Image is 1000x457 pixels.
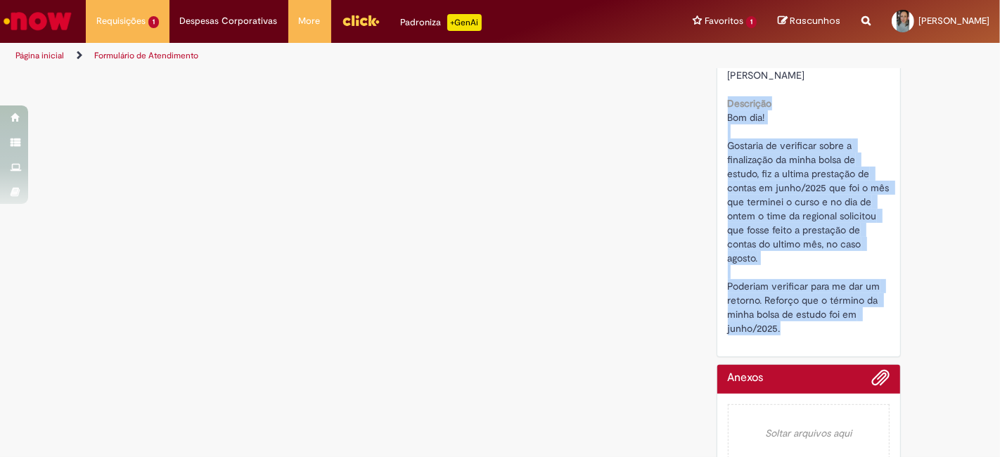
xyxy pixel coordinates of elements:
span: Dúvidas sobre Bolsa de [PERSON_NAME] [728,55,833,82]
a: Página inicial [15,50,64,61]
button: Adicionar anexos [871,368,890,394]
img: ServiceNow [1,7,74,35]
span: Requisições [96,14,146,28]
span: More [299,14,321,28]
b: Descrição [728,97,772,110]
a: Formulário de Atendimento [94,50,198,61]
h2: Anexos [728,372,764,385]
span: Bom dia! Gostaria de verificar sobre a finalização da minha bolsa de estudo, fiz a ultima prestaç... [728,111,892,335]
span: [PERSON_NAME] [918,15,989,27]
img: click_logo_yellow_360x200.png [342,10,380,31]
span: Rascunhos [790,14,840,27]
a: Rascunhos [778,15,840,28]
span: 1 [148,16,159,28]
span: Favoritos [705,14,743,28]
span: Despesas Corporativas [180,14,278,28]
ul: Trilhas de página [11,43,656,69]
div: Padroniza [401,14,482,31]
span: 1 [746,16,757,28]
p: +GenAi [447,14,482,31]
